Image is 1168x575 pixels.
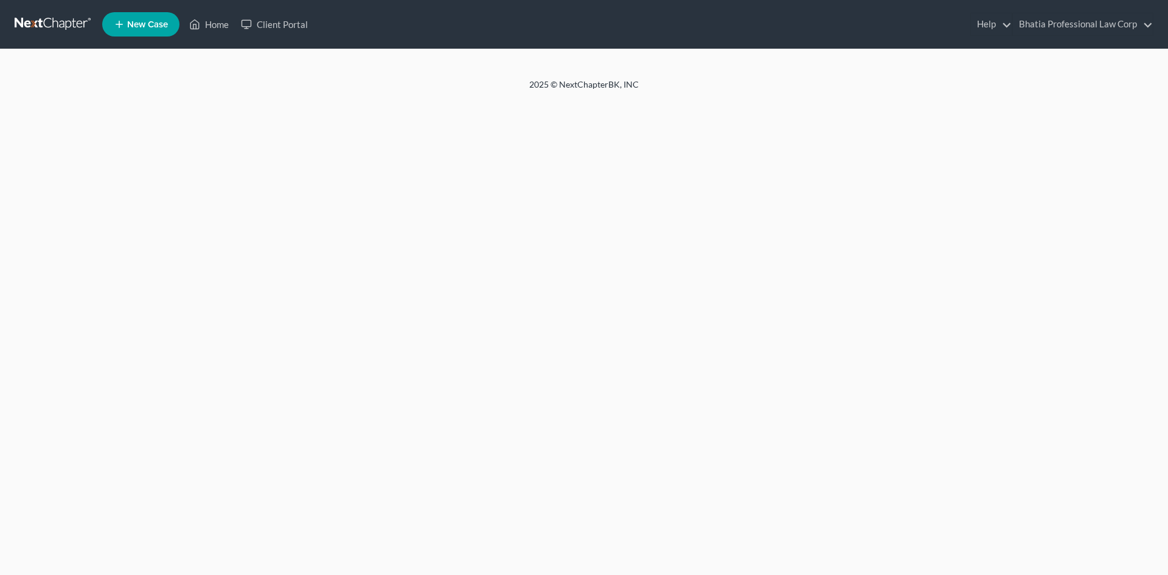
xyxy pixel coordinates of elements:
[971,13,1012,35] a: Help
[102,12,179,37] new-legal-case-button: New Case
[235,13,314,35] a: Client Portal
[183,13,235,35] a: Home
[237,78,931,100] div: 2025 © NextChapterBK, INC
[1013,13,1153,35] a: Bhatia Professional Law Corp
